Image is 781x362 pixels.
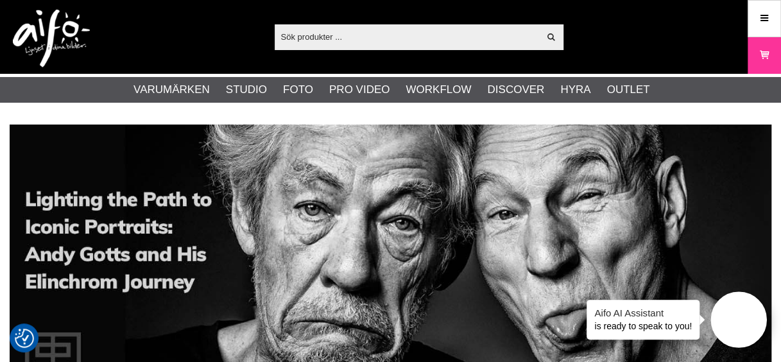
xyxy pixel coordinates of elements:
[560,82,590,98] a: Hyra
[406,82,471,98] a: Workflow
[15,327,34,350] button: Samtyckesinställningar
[15,329,34,348] img: Revisit consent button
[487,82,544,98] a: Discover
[587,300,699,340] div: is ready to speak to you!
[275,27,540,46] input: Sök produkter ...
[283,82,313,98] a: Foto
[226,82,267,98] a: Studio
[594,306,692,320] h4: Aifo AI Assistant
[606,82,649,98] a: Outlet
[13,10,90,67] img: logo.png
[133,82,210,98] a: Varumärken
[329,82,390,98] a: Pro Video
